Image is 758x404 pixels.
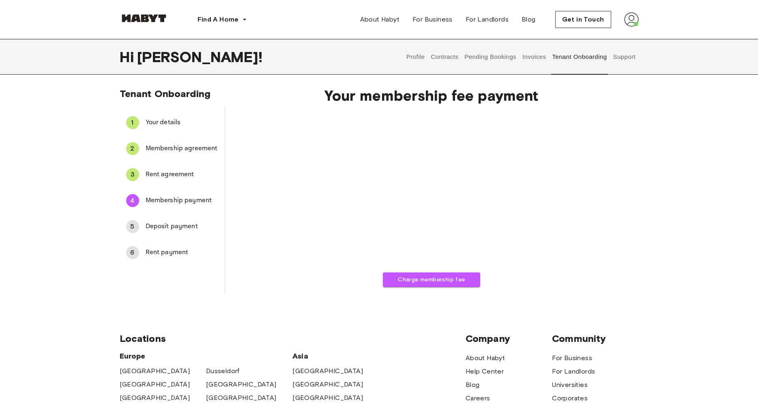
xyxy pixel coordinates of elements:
[146,170,218,179] span: Rent agreement
[120,14,168,22] img: Habyt
[412,15,453,24] span: For Business
[522,39,547,75] button: Invoices
[552,353,592,363] a: For Business
[562,15,604,24] span: Get in Touch
[206,366,240,376] a: Dusseldorf
[120,113,224,132] div: 1Your details
[206,380,277,389] a: [GEOGRAPHIC_DATA]
[624,12,639,27] img: avatar
[354,11,406,28] a: About Habyt
[459,11,515,28] a: For Landlords
[137,48,262,65] span: [PERSON_NAME] !
[552,333,638,345] span: Community
[292,366,363,376] a: [GEOGRAPHIC_DATA]
[292,393,363,403] a: [GEOGRAPHIC_DATA]
[349,109,514,261] iframe: Secure payment input frame
[120,217,224,236] div: 5Deposit payment
[292,351,379,361] span: Asia
[466,15,509,24] span: For Landlords
[126,220,139,233] div: 5
[206,393,277,403] a: [GEOGRAPHIC_DATA]
[551,39,608,75] button: Tenant Onboarding
[464,39,518,75] button: Pending Bookings
[120,366,190,376] a: [GEOGRAPHIC_DATA]
[552,393,588,403] a: Corporates
[552,367,595,376] a: For Landlords
[191,11,253,28] button: Find A Home
[120,380,190,389] a: [GEOGRAPHIC_DATA]
[120,165,224,184] div: 3Rent agreement
[552,380,588,390] a: Universities
[360,15,399,24] span: About Habyt
[466,353,505,363] a: About Habyt
[430,39,460,75] button: Contracts
[120,393,190,403] a: [GEOGRAPHIC_DATA]
[555,11,611,28] button: Get in Touch
[515,11,542,28] a: Blog
[405,39,426,75] button: Profile
[466,367,504,376] a: Help Center
[120,88,211,99] span: Tenant Onboarding
[126,194,139,207] div: 4
[198,15,239,24] span: Find A Home
[126,116,139,129] div: 1
[146,222,218,231] span: Deposit payment
[120,243,224,262] div: 6Rent payment
[612,39,637,75] button: Support
[120,139,224,158] div: 2Membership agreement
[146,118,218,127] span: Your details
[120,333,466,345] span: Locations
[126,246,139,259] div: 6
[146,144,218,153] span: Membership agreement
[126,168,139,181] div: 3
[522,15,536,24] span: Blog
[383,272,480,287] button: Charge membership fee
[126,142,139,155] div: 2
[466,333,552,345] span: Company
[120,351,293,361] span: Europe
[120,48,137,65] span: Hi
[466,380,480,390] a: Blog
[120,191,224,210] div: 4Membership payment
[292,380,363,389] a: [GEOGRAPHIC_DATA]
[146,248,218,257] span: Rent payment
[403,39,638,75] div: user profile tabs
[251,87,613,104] span: Your membership fee payment
[146,196,218,205] span: Membership payment
[466,393,490,403] a: Careers
[406,11,459,28] a: For Business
